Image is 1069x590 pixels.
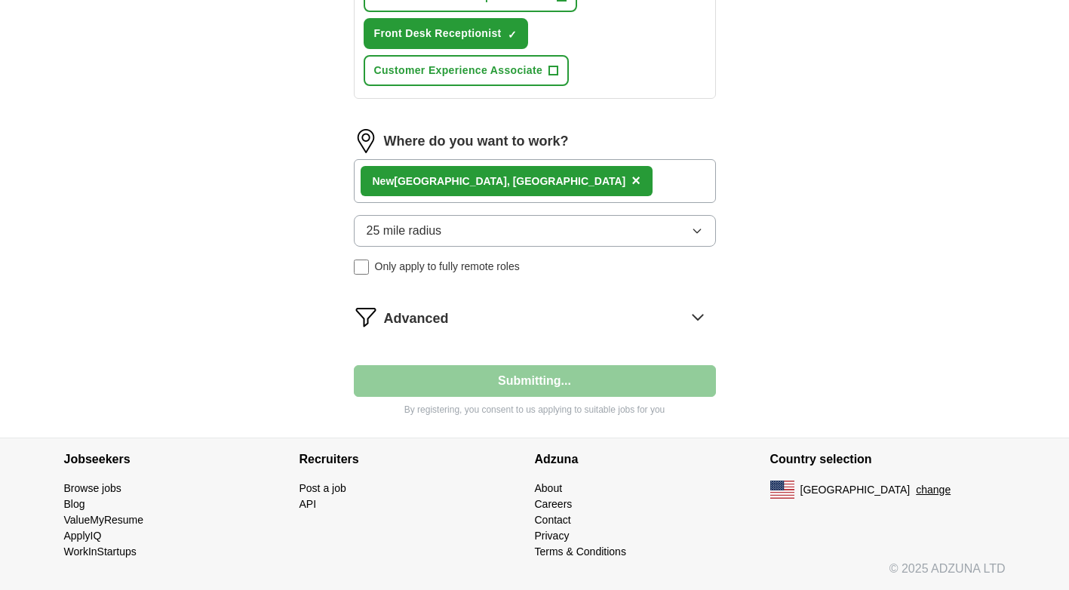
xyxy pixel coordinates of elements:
[916,482,951,498] button: change
[374,63,543,78] span: Customer Experience Associate
[354,305,378,329] img: filter
[535,545,626,558] a: Terms & Conditions
[64,545,137,558] a: WorkInStartups
[354,215,716,247] button: 25 mile radius
[367,222,442,240] span: 25 mile radius
[354,365,716,397] button: Submitting...
[64,530,102,542] a: ApplyIQ
[300,498,317,510] a: API
[354,260,369,275] input: Only apply to fully remote roles
[373,175,395,187] strong: New
[354,403,716,416] p: By registering, you consent to us applying to suitable jobs for you
[535,514,571,526] a: Contact
[64,514,144,526] a: ValueMyResume
[374,26,502,41] span: Front Desk Receptionist
[64,498,85,510] a: Blog
[300,482,346,494] a: Post a job
[364,55,570,86] button: Customer Experience Associate
[508,29,517,41] span: ✓
[373,174,626,189] div: [GEOGRAPHIC_DATA], [GEOGRAPHIC_DATA]
[375,259,520,275] span: Only apply to fully remote roles
[770,481,794,499] img: US flag
[354,129,378,153] img: location.png
[384,309,449,329] span: Advanced
[52,560,1018,590] div: © 2025 ADZUNA LTD
[535,482,563,494] a: About
[64,482,121,494] a: Browse jobs
[770,438,1006,481] h4: Country selection
[535,498,573,510] a: Careers
[535,530,570,542] a: Privacy
[800,482,911,498] span: [GEOGRAPHIC_DATA]
[364,18,528,49] button: Front Desk Receptionist✓
[631,172,640,189] span: ×
[384,131,569,152] label: Where do you want to work?
[631,170,640,192] button: ×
